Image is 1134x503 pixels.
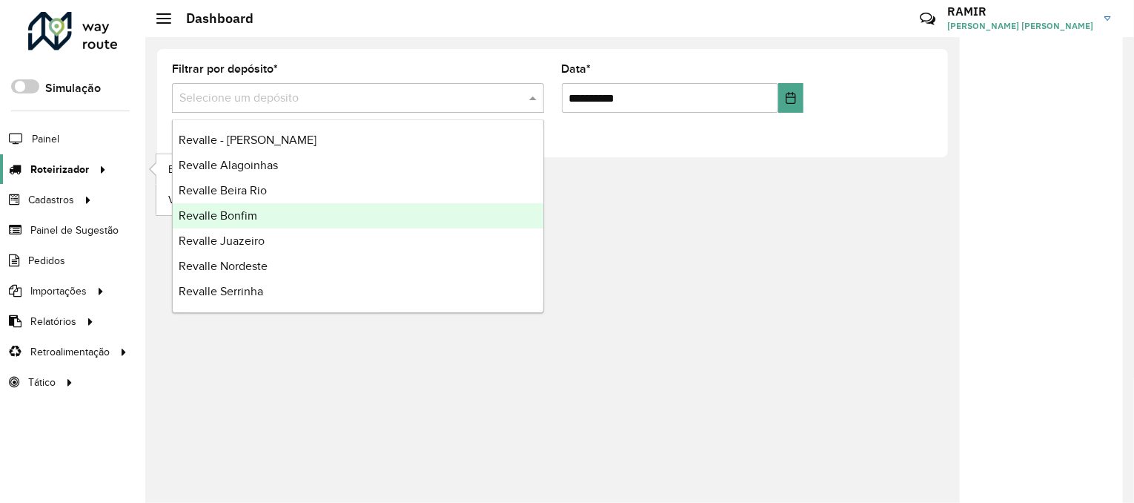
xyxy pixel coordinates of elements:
span: Painel de Sugestão [30,223,119,238]
ng-dropdown-panel: Options list [172,119,544,313]
span: Importações [30,283,87,299]
span: Revalle - [PERSON_NAME] [179,134,316,146]
span: Revalle Serrinha [179,285,263,297]
label: Data [562,60,591,78]
span: Pedidos [28,253,65,269]
a: Contato Rápido [912,3,944,35]
span: Cadastros [28,192,74,208]
span: Entregas [168,162,209,177]
span: Relatórios [30,314,76,329]
a: Vendas [156,185,338,214]
button: Choose Date [778,83,803,113]
span: Roteirizador [30,162,89,177]
span: Retroalimentação [30,344,110,360]
label: Simulação [45,79,101,97]
h3: RAMIR [947,4,1093,19]
label: Filtrar por depósito [172,60,278,78]
span: Tático [28,375,56,390]
a: Entregas [156,154,338,184]
span: Revalle Juazeiro [179,234,265,247]
span: Revalle Bonfim [179,209,257,222]
span: Painel [32,131,59,147]
span: Revalle Alagoinhas [179,159,278,171]
span: Revalle Beira Rio [179,184,267,197]
span: Vendas [168,192,203,208]
span: [PERSON_NAME] [PERSON_NAME] [947,19,1093,33]
h2: Dashboard [171,10,253,27]
span: Revalle Nordeste [179,260,268,272]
